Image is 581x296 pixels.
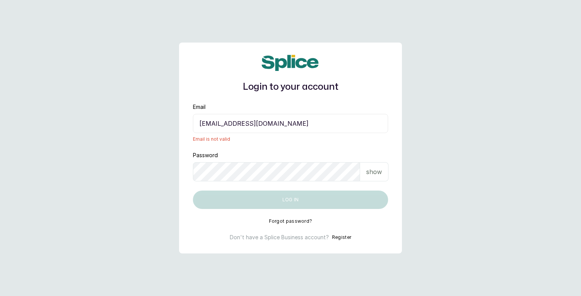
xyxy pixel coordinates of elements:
p: Don't have a Splice Business account? [230,234,329,241]
span: Email is not valid [193,136,388,142]
h1: Login to your account [193,80,388,94]
label: Email [193,103,206,111]
button: Log in [193,191,388,209]
button: Register [332,234,351,241]
input: email@acme.com [193,114,388,133]
label: Password [193,151,218,159]
p: show [366,167,382,176]
button: Forgot password? [269,218,312,224]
